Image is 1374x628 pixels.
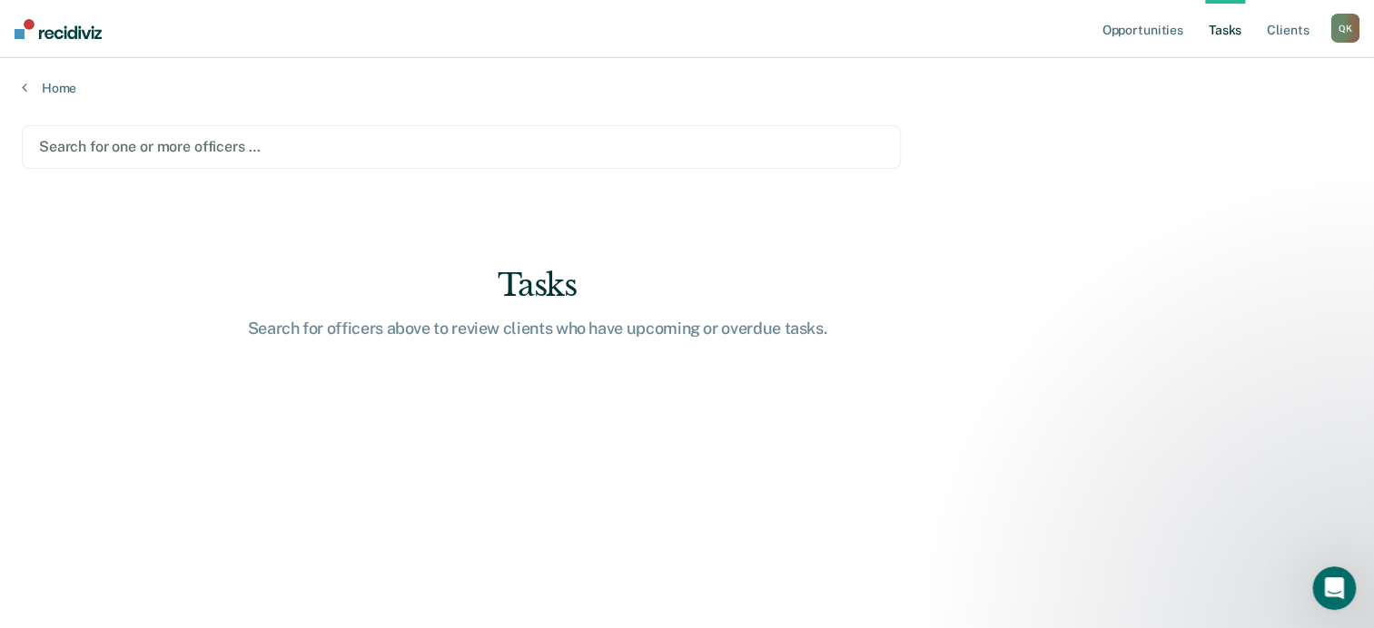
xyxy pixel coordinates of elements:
a: Home [22,80,1352,96]
div: Search for officers above to review clients who have upcoming or overdue tasks. [246,319,827,339]
img: Recidiviz [15,19,102,39]
iframe: Intercom live chat [1312,566,1356,610]
div: Q K [1330,14,1359,43]
button: QK [1330,14,1359,43]
div: Tasks [246,267,827,304]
